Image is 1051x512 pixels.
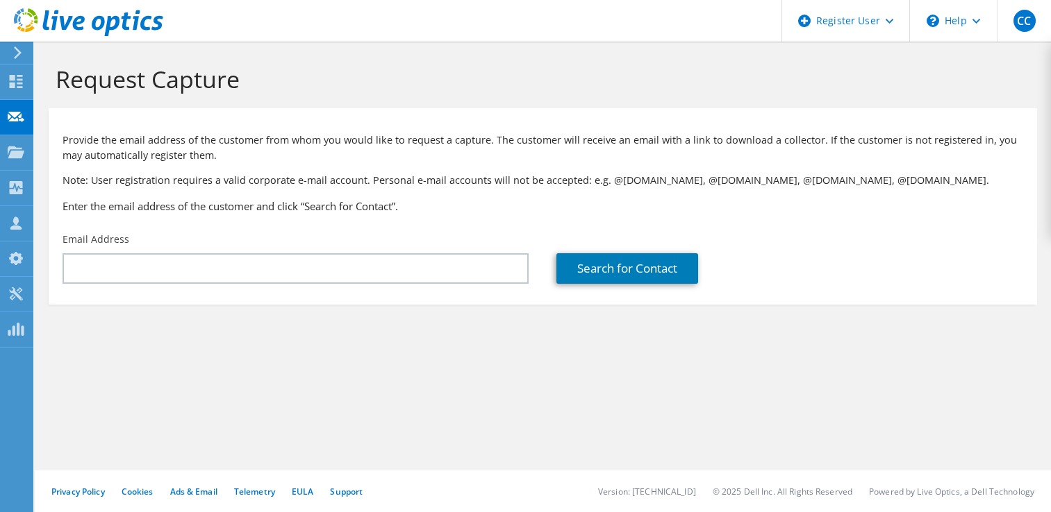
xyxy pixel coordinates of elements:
[122,486,154,497] a: Cookies
[1013,10,1036,32] span: CC
[63,198,1023,214] h3: Enter the email address of the customer and click “Search for Contact”.
[170,486,217,497] a: Ads & Email
[927,15,939,27] svg: \n
[330,486,363,497] a: Support
[63,133,1023,163] p: Provide the email address of the customer from whom you would like to request a capture. The cust...
[556,253,698,284] a: Search for Contact
[292,486,313,497] a: EULA
[63,173,1023,188] p: Note: User registration requires a valid corporate e-mail account. Personal e-mail accounts will ...
[713,486,852,497] li: © 2025 Dell Inc. All Rights Reserved
[63,232,129,246] label: Email Address
[234,486,275,497] a: Telemetry
[56,65,1023,94] h1: Request Capture
[51,486,105,497] a: Privacy Policy
[598,486,696,497] li: Version: [TECHNICAL_ID]
[869,486,1034,497] li: Powered by Live Optics, a Dell Technology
